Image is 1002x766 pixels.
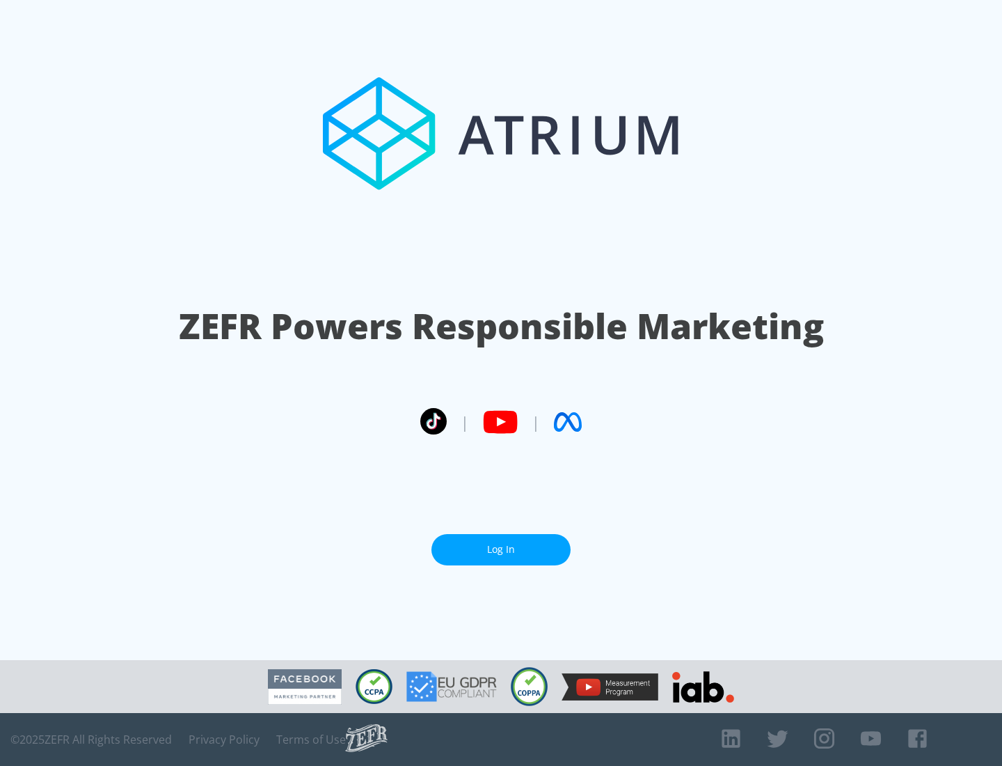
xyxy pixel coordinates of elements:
a: Privacy Policy [189,733,260,747]
img: Facebook Marketing Partner [268,669,342,705]
span: © 2025 ZEFR All Rights Reserved [10,733,172,747]
h1: ZEFR Powers Responsible Marketing [179,302,824,350]
span: | [532,412,540,432]
img: GDPR Compliant [406,671,497,702]
img: YouTube Measurement Program [562,673,658,701]
img: CCPA Compliant [356,669,392,704]
a: Log In [431,534,571,565]
img: IAB [672,671,734,703]
span: | [461,412,469,432]
a: Terms of Use [276,733,346,747]
img: COPPA Compliant [511,667,548,706]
